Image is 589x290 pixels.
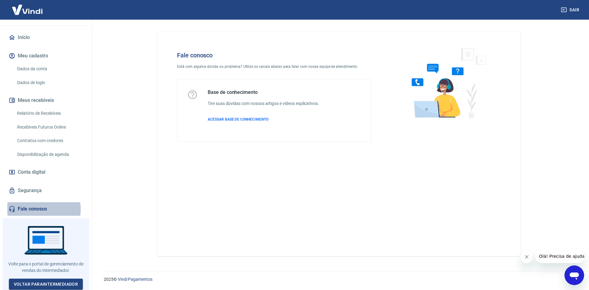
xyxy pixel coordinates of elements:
[7,49,84,63] button: Meu cadastro
[15,121,84,133] a: Recebíveis Futuros Online
[15,134,84,147] a: Contratos com credores
[177,52,371,59] h4: Fale conosco
[208,117,319,122] a: ACESSAR BASE DE CONHECIMENTO
[18,168,45,176] span: Conta digital
[208,100,319,107] h6: Tire suas dúvidas com nossos artigos e vídeos explicativos.
[7,184,84,197] a: Segurança
[4,4,52,9] span: Olá! Precisa de ajuda?
[521,251,533,263] iframe: Fechar mensagem
[399,42,493,124] img: Fale conosco
[7,202,84,216] a: Fale conosco
[560,4,582,16] button: Sair
[208,89,319,95] h5: Base de conhecimento
[7,0,47,19] img: Vindi
[177,64,371,69] p: Está com alguma dúvida ou problema? Utilize os canais abaixo para falar com nossa equipe de atend...
[15,148,84,161] a: Disponibilização de agenda
[564,265,584,285] iframe: Botão para abrir a janela de mensagens
[9,279,83,290] a: Voltar paraIntermediador
[7,165,84,179] a: Conta digital
[208,117,268,122] span: ACESSAR BASE DE CONHECIMENTO
[535,249,584,263] iframe: Mensagem da empresa
[7,31,84,44] a: Início
[15,107,84,120] a: Relatório de Recebíveis
[15,63,84,75] a: Dados da conta
[118,277,152,282] a: Vindi Pagamentos
[15,76,84,89] a: Dados de login
[104,276,574,283] p: 2025 ©
[7,94,84,107] button: Meus recebíveis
